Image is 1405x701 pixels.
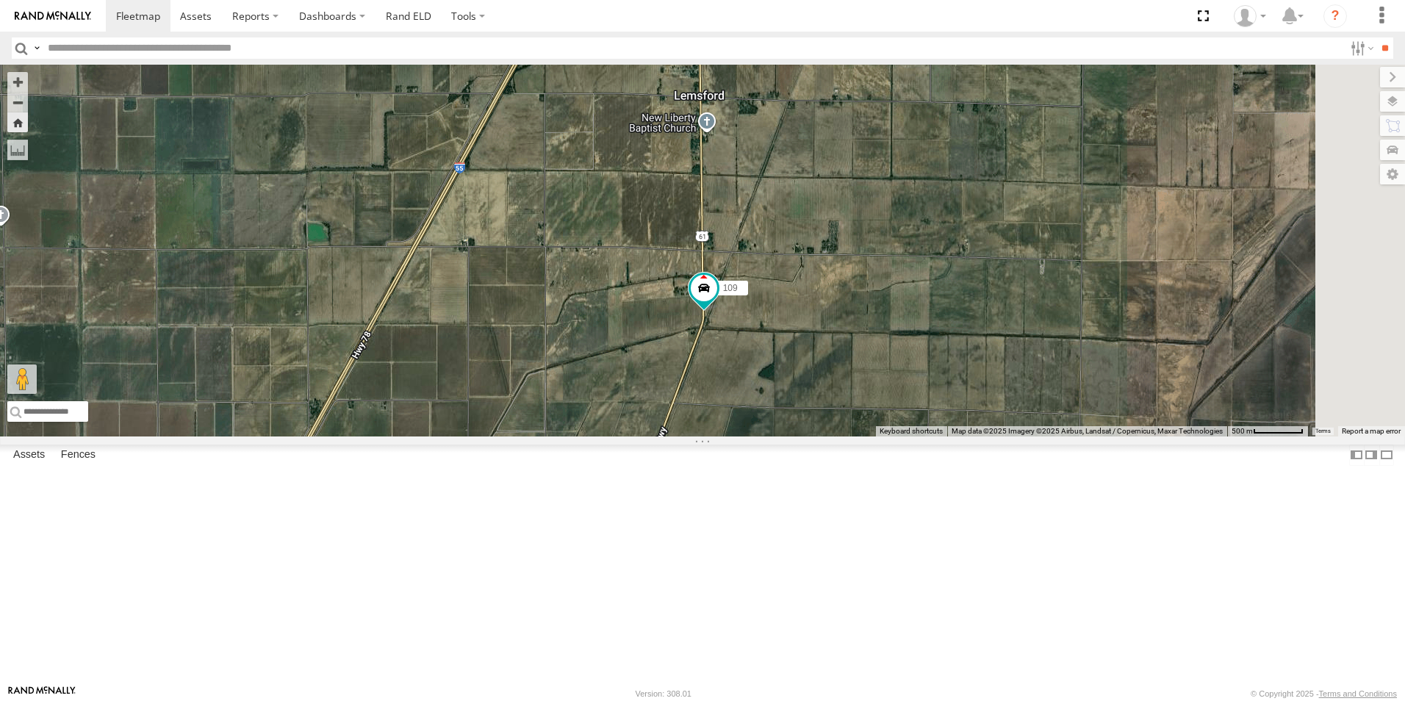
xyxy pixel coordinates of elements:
a: Terms and Conditions [1319,689,1397,698]
button: Zoom in [7,72,28,92]
span: 500 m [1232,427,1253,435]
label: Dock Summary Table to the Right [1364,445,1379,466]
a: Report a map error [1342,427,1401,435]
div: © Copyright 2025 - [1251,689,1397,698]
button: Map Scale: 500 m per 65 pixels [1227,426,1308,436]
label: Dock Summary Table to the Left [1349,445,1364,466]
div: Craig King [1229,5,1271,27]
a: Terms (opens in new tab) [1315,428,1331,434]
i: ? [1323,4,1347,28]
label: Map Settings [1380,164,1405,184]
a: Visit our Website [8,686,76,701]
button: Keyboard shortcuts [880,426,943,436]
label: Fences [54,445,103,465]
label: Hide Summary Table [1379,445,1394,466]
span: 109 [723,284,738,294]
button: Drag Pegman onto the map to open Street View [7,364,37,394]
label: Assets [6,445,52,465]
div: Version: 308.01 [636,689,691,698]
span: Map data ©2025 Imagery ©2025 Airbus, Landsat / Copernicus, Maxar Technologies [952,427,1223,435]
label: Search Filter Options [1345,37,1376,59]
img: rand-logo.svg [15,11,91,21]
label: Search Query [31,37,43,59]
button: Zoom Home [7,112,28,132]
button: Zoom out [7,92,28,112]
label: Measure [7,140,28,160]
